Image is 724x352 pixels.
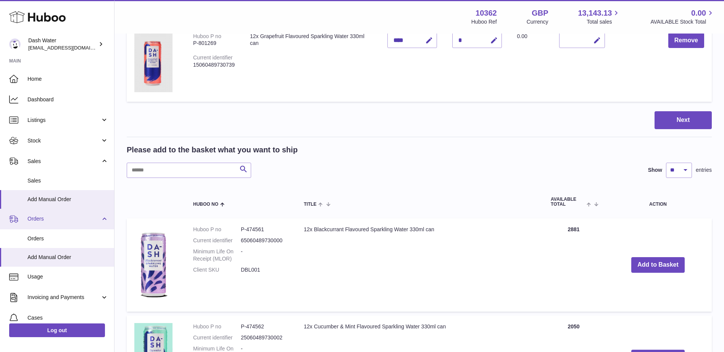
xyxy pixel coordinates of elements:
span: 0.00 [517,33,527,39]
h2: Please add to the basket what you want to ship [127,145,298,155]
span: Huboo no [193,202,218,207]
span: Usage [27,273,108,280]
span: 0.00 [691,8,706,18]
button: Add to Basket [631,257,685,273]
img: 12x Blackcurrant Flavoured Sparkling Water 330ml can [134,226,173,302]
dd: 25060489730002 [241,334,289,341]
strong: GBP [532,8,548,18]
td: 12x Blackcurrant Flavoured Sparkling Water 330ml can [296,218,543,312]
span: AVAILABLE Total [551,197,585,207]
dt: Huboo P no [193,323,241,330]
strong: 10362 [476,8,497,18]
span: Sales [27,177,108,184]
td: 12x Grapefruit Flavoured Sparkling Water 330ml can [242,25,380,102]
span: 13,143.13 [578,8,612,18]
dt: Current identifier [193,334,241,341]
dt: Current identifier [193,237,241,244]
span: Add Manual Order [27,254,108,261]
dt: Client SKU [193,266,241,274]
span: Home [27,75,108,83]
dd: P-474561 [241,226,289,233]
dt: Minimum Life On Receipt (MLOR) [193,248,241,262]
dd: DBL001 [241,266,289,274]
span: Title [304,202,316,207]
dt: Huboo P no [193,226,241,233]
span: Cases [27,314,108,322]
img: 12x Grapefruit Flavoured Sparkling Water 330ml can [134,33,173,93]
div: Dash Water [28,37,97,51]
dd: 65060489730000 [241,237,289,244]
div: Huboo Ref [471,18,497,26]
a: 13,143.13 Total sales [578,8,621,26]
a: 0.00 AVAILABLE Stock Total [650,8,715,26]
div: 15060489730739 [193,61,235,69]
a: Log out [9,323,105,337]
div: P-801269 [193,40,235,47]
dd: P-474562 [241,323,289,330]
th: Action [604,189,712,214]
span: Add Manual Order [27,196,108,203]
span: [EMAIL_ADDRESS][DOMAIN_NAME] [28,45,112,51]
span: entries [696,166,712,174]
div: Huboo P no [193,33,221,39]
span: Invoicing and Payments [27,294,100,301]
img: orders@dash-water.com [9,38,21,50]
span: AVAILABLE Stock Total [650,18,715,26]
span: Orders [27,215,100,222]
td: 2881 [543,218,604,312]
span: Sales [27,158,100,165]
span: Orders [27,235,108,242]
button: Next [655,111,712,129]
span: Listings [27,117,100,124]
span: Stock [27,137,100,144]
button: Remove [668,33,704,48]
span: Dashboard [27,96,108,103]
div: Current identifier [193,54,233,61]
span: Total sales [587,18,621,26]
dd: - [241,248,289,262]
div: Currency [527,18,548,26]
label: Show [648,166,662,174]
